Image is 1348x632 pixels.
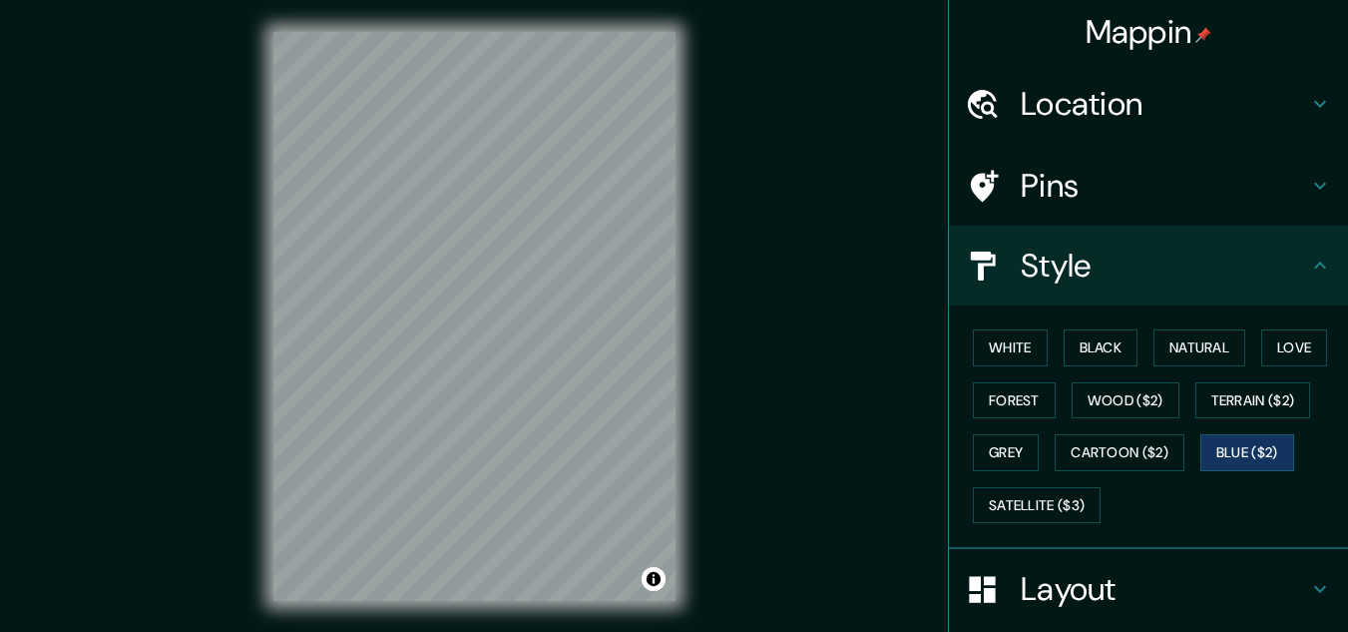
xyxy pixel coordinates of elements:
[973,382,1056,419] button: Forest
[1055,434,1184,471] button: Cartoon ($2)
[1170,554,1326,610] iframe: Help widget launcher
[1261,329,1327,366] button: Love
[1064,329,1138,366] button: Black
[1021,84,1308,124] h4: Location
[1086,12,1212,52] h4: Mappin
[973,487,1101,524] button: Satellite ($3)
[1021,569,1308,609] h4: Layout
[642,567,666,591] button: Toggle attribution
[949,226,1348,306] div: Style
[1021,166,1308,206] h4: Pins
[1200,434,1294,471] button: Blue ($2)
[1072,382,1179,419] button: Wood ($2)
[973,329,1048,366] button: White
[1021,246,1308,286] h4: Style
[1153,329,1245,366] button: Natural
[949,549,1348,629] div: Layout
[949,64,1348,144] div: Location
[973,434,1039,471] button: Grey
[273,32,675,601] canvas: Map
[1195,382,1311,419] button: Terrain ($2)
[949,146,1348,226] div: Pins
[1195,27,1211,43] img: pin-icon.png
